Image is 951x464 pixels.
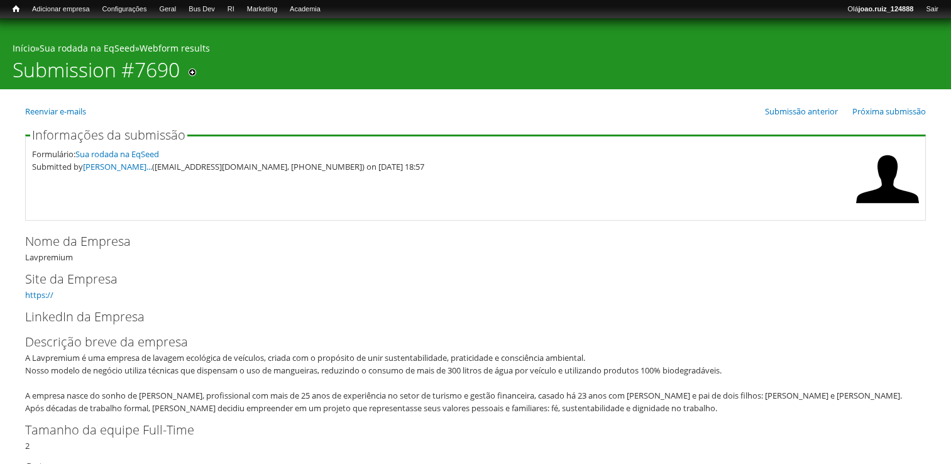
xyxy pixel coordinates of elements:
[841,3,920,16] a: Olájoao.ruiz_124888
[32,148,850,160] div: Formulário:
[140,42,210,54] a: Webform results
[856,202,919,213] a: Ver perfil do usuário.
[30,129,187,141] legend: Informações da submissão
[13,42,35,54] a: Início
[153,3,182,16] a: Geral
[241,3,283,16] a: Marketing
[25,421,926,452] div: 2
[32,160,850,173] div: Submitted by ([EMAIL_ADDRESS][DOMAIN_NAME], [PHONE_NUMBER]) on [DATE] 18:57
[920,3,945,16] a: Sair
[25,232,926,263] div: Lavpremium
[83,161,152,172] a: [PERSON_NAME]...
[40,42,135,54] a: Sua rodada na EqSeed
[6,3,26,15] a: Início
[852,106,926,117] a: Próxima submissão
[283,3,327,16] a: Academia
[26,3,96,16] a: Adicionar empresa
[25,232,905,251] label: Nome da Empresa
[25,421,905,439] label: Tamanho da equipe Full-Time
[13,42,938,58] div: » »
[856,148,919,211] img: Foto de Edson Rodrigues de Jesus
[13,4,19,13] span: Início
[25,333,905,351] label: Descrição breve da empresa
[25,307,905,326] label: LinkedIn da Empresa
[75,148,159,160] a: Sua rodada na EqSeed
[25,270,905,289] label: Site da Empresa
[859,5,914,13] strong: joao.ruiz_124888
[765,106,838,117] a: Submissão anterior
[96,3,153,16] a: Configurações
[25,289,53,301] a: https://
[182,3,221,16] a: Bus Dev
[13,58,180,89] h1: Submission #7690
[25,351,918,414] div: A Lavpremium é uma empresa de lavagem ecológica de veículos, criada com o propósito de unir suste...
[221,3,241,16] a: RI
[25,106,86,117] a: Reenviar e-mails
